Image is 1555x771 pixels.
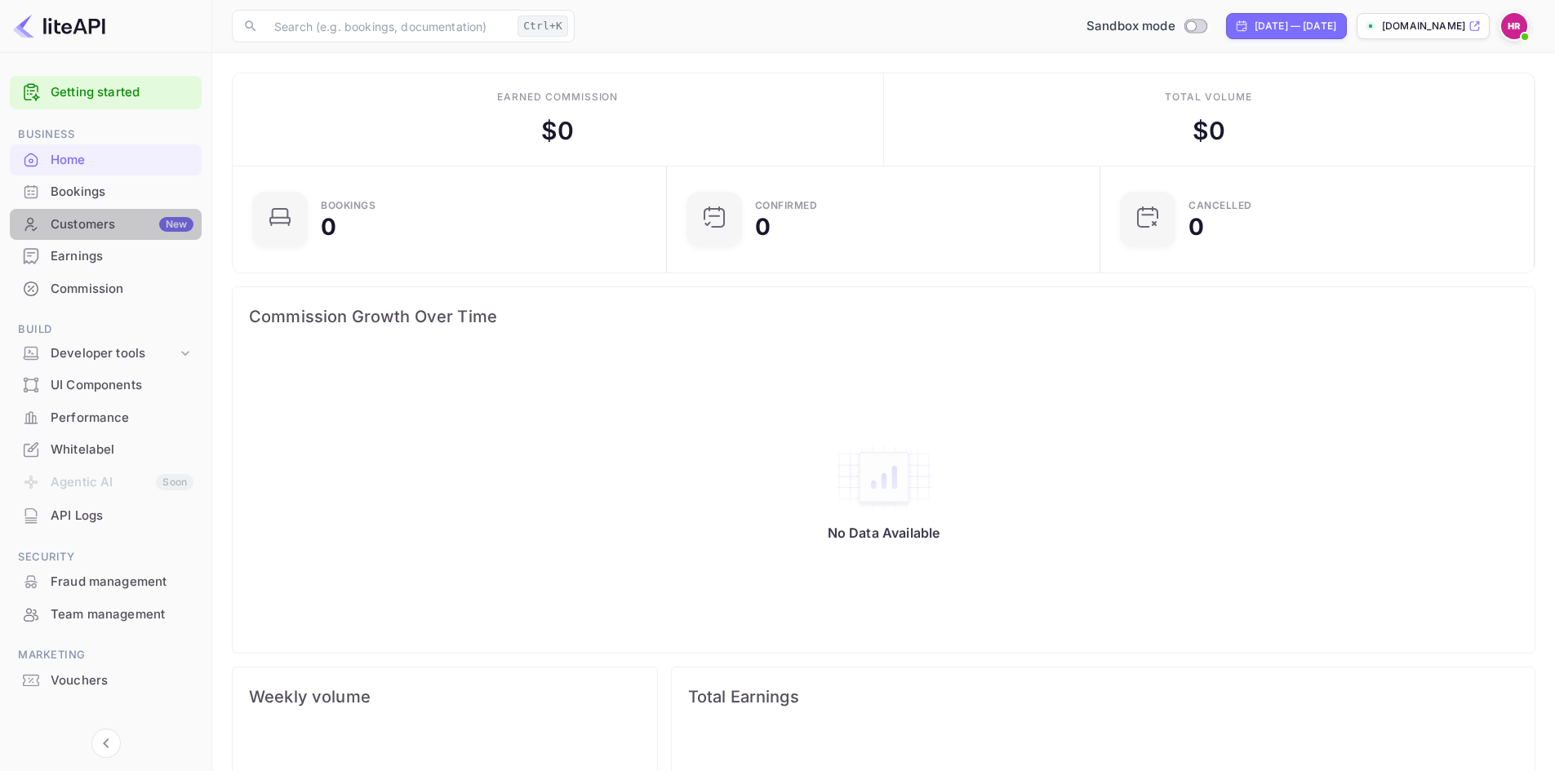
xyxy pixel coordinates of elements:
[1188,201,1252,210] div: CANCELLED
[51,83,193,102] a: Getting started
[1080,17,1213,36] div: Switch to Production mode
[10,665,202,695] a: Vouchers
[10,241,202,273] div: Earnings
[321,215,336,238] div: 0
[13,13,105,39] img: LiteAPI logo
[51,151,193,170] div: Home
[10,434,202,466] div: Whitelabel
[518,16,568,37] div: Ctrl+K
[1086,17,1175,36] span: Sandbox mode
[91,729,121,758] button: Collapse navigation
[828,525,940,541] p: No Data Available
[10,500,202,532] div: API Logs
[51,573,193,592] div: Fraud management
[10,209,202,239] a: CustomersNew
[51,280,193,299] div: Commission
[10,241,202,271] a: Earnings
[10,599,202,631] div: Team management
[264,10,511,42] input: Search (e.g. bookings, documentation)
[10,500,202,530] a: API Logs
[10,548,202,566] span: Security
[1165,90,1252,104] div: Total volume
[51,605,193,624] div: Team management
[755,215,771,238] div: 0
[10,370,202,401] div: UI Components
[1382,19,1465,33] p: [DOMAIN_NAME]
[10,646,202,664] span: Marketing
[10,434,202,464] a: Whitelabel
[755,201,818,210] div: Confirmed
[1255,19,1336,33] div: [DATE] — [DATE]
[10,144,202,175] a: Home
[51,409,193,428] div: Performance
[249,304,1518,330] span: Commission Growth Over Time
[10,321,202,339] span: Build
[835,443,933,512] img: empty-state-table2.svg
[10,273,202,305] div: Commission
[51,376,193,395] div: UI Components
[688,684,1518,710] span: Total Earnings
[51,671,193,690] div: Vouchers
[10,566,202,596] a: Fraud management
[51,215,193,234] div: Customers
[10,402,202,434] div: Performance
[1188,215,1204,238] div: 0
[10,370,202,400] a: UI Components
[10,176,202,208] div: Bookings
[10,76,202,109] div: Getting started
[1226,13,1347,39] div: Click to change the date range period
[10,339,202,368] div: Developer tools
[10,144,202,176] div: Home
[51,507,193,525] div: API Logs
[1193,113,1225,149] div: $ 0
[497,90,618,104] div: Earned commission
[51,183,193,202] div: Bookings
[10,402,202,432] a: Performance
[159,217,193,232] div: New
[10,273,202,304] a: Commission
[51,344,177,363] div: Developer tools
[10,176,202,206] a: Bookings
[10,126,202,144] span: Business
[51,441,193,459] div: Whitelabel
[10,665,202,697] div: Vouchers
[541,113,574,149] div: $ 0
[249,684,641,710] span: Weekly volume
[1501,13,1527,39] img: Hugo Ruano
[10,209,202,241] div: CustomersNew
[10,566,202,598] div: Fraud management
[321,201,375,210] div: Bookings
[10,599,202,629] a: Team management
[51,247,193,266] div: Earnings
